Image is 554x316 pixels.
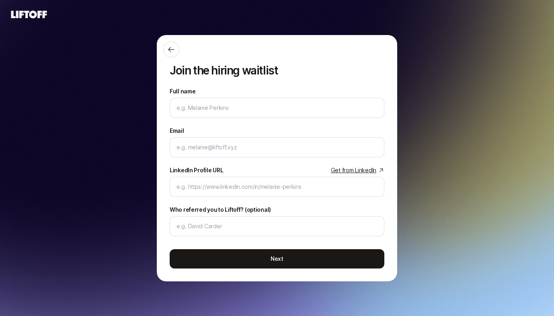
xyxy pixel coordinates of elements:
input: e.g. melanie@liftoff.xyz [176,143,378,152]
div: LinkedIn Profile URL [170,165,223,175]
label: Who referred you to Liftoff? (optional) [170,205,271,215]
label: Full name [170,87,195,96]
input: e.g. Melanie Perkins [176,103,378,113]
button: Next [170,249,384,268]
label: Email [170,126,184,136]
p: Join the hiring waitlist [170,64,384,77]
input: e.g. https://www.linkedin.com/in/melanie-perkins [176,182,378,192]
input: e.g. David Carder [176,221,378,231]
a: Get from LinkedIn [331,165,384,175]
